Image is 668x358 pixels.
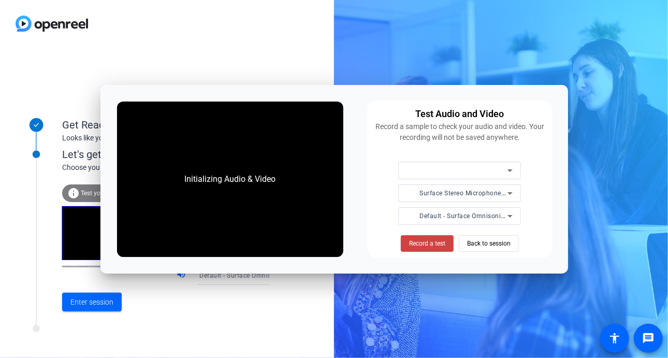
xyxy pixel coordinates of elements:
[62,162,291,173] div: Choose your settings
[62,117,269,133] div: Get Ready!
[409,239,445,248] span: Record a test
[459,235,519,252] button: Back to session
[199,271,418,279] span: Default - Surface Omnisonic Speakers (2- Surface High Definition Audio)
[70,297,113,308] span: Enter session
[62,133,269,144] div: Looks like you've been invited to join
[67,187,80,199] mat-icon: info
[373,121,546,143] div: Record a sample to check your audio and video. Your recording will not be saved anywhere.
[467,234,511,253] span: Back to session
[415,107,504,121] div: Test Audio and Video
[419,189,609,197] span: Surface Stereo Microphones (2- Surface High Definition Audio)
[642,332,655,345] mat-icon: message
[62,147,291,162] div: Let's get connected.
[81,190,153,197] span: Test your audio and video
[608,332,621,345] mat-icon: accessibility
[174,163,286,196] div: Initializing Audio & Video
[401,235,454,252] button: Record a test
[176,269,188,281] mat-icon: volume_up
[419,211,638,220] span: Default - Surface Omnisonic Speakers (2- Surface High Definition Audio)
